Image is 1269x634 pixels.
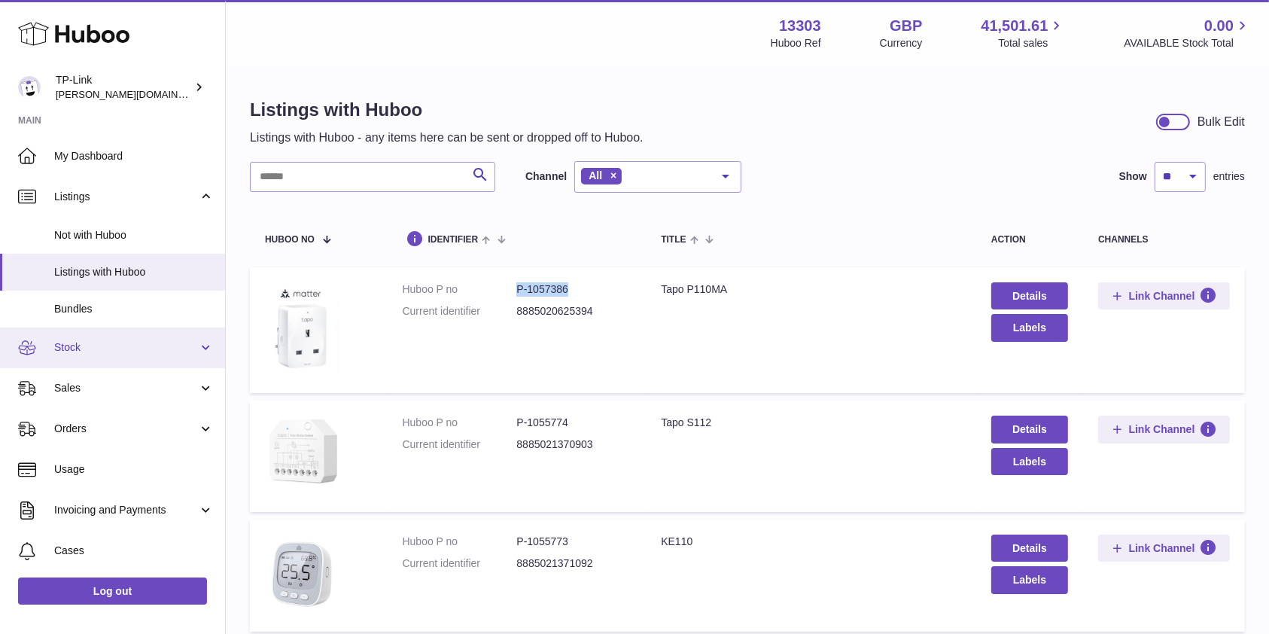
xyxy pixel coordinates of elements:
img: Tapo P110MA [265,282,340,374]
label: Channel [525,169,567,184]
img: KE110 [265,535,340,613]
dd: P-1057386 [516,282,631,297]
span: Link Channel [1129,541,1195,555]
span: AVAILABLE Stock Total [1124,36,1251,50]
dt: Current identifier [403,437,517,452]
a: Details [991,416,1068,443]
dd: P-1055773 [516,535,631,549]
a: 41,501.61 Total sales [981,16,1065,50]
span: [PERSON_NAME][DOMAIN_NAME][EMAIL_ADDRESS][DOMAIN_NAME] [56,88,380,100]
button: Labels [991,314,1068,341]
dt: Huboo P no [403,282,517,297]
div: TP-Link [56,73,191,102]
div: KE110 [661,535,961,549]
a: Details [991,535,1068,562]
span: Usage [54,462,214,477]
a: 0.00 AVAILABLE Stock Total [1124,16,1251,50]
dd: 8885021370903 [516,437,631,452]
label: Show [1119,169,1147,184]
img: susie.li@tp-link.com [18,76,41,99]
a: Log out [18,578,207,605]
strong: GBP [890,16,922,36]
a: Details [991,282,1068,309]
span: Cases [54,544,214,558]
span: Huboo no [265,235,315,245]
dt: Current identifier [403,556,517,571]
span: Listings with Huboo [54,265,214,279]
span: Link Channel [1129,422,1195,436]
div: Currency [880,36,923,50]
div: channels [1098,235,1230,245]
span: Not with Huboo [54,228,214,242]
div: Tapo S112 [661,416,961,430]
button: Labels [991,448,1068,475]
div: Huboo Ref [771,36,821,50]
div: Tapo P110MA [661,282,961,297]
span: Listings [54,190,198,204]
span: 0.00 [1204,16,1234,36]
button: Labels [991,566,1068,593]
span: Link Channel [1129,289,1195,303]
span: 41,501.61 [981,16,1048,36]
button: Link Channel [1098,282,1230,309]
span: Sales [54,381,198,395]
p: Listings with Huboo - any items here can be sent or dropped off to Huboo. [250,130,644,146]
span: Total sales [998,36,1065,50]
span: Invoicing and Payments [54,503,198,517]
dt: Current identifier [403,304,517,319]
h1: Listings with Huboo [250,98,644,122]
span: My Dashboard [54,149,214,163]
span: identifier [428,235,479,245]
span: Orders [54,422,198,436]
dd: P-1055774 [516,416,631,430]
span: All [589,169,602,181]
div: action [991,235,1068,245]
dt: Huboo P no [403,535,517,549]
img: Tapo S112 [265,416,340,493]
dt: Huboo P no [403,416,517,430]
strong: 13303 [779,16,821,36]
dd: 8885020625394 [516,304,631,319]
button: Link Channel [1098,416,1230,443]
span: entries [1213,169,1245,184]
dd: 8885021371092 [516,556,631,571]
button: Link Channel [1098,535,1230,562]
span: Bundles [54,302,214,316]
span: title [661,235,686,245]
span: Stock [54,340,198,355]
div: Bulk Edit [1197,114,1245,130]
